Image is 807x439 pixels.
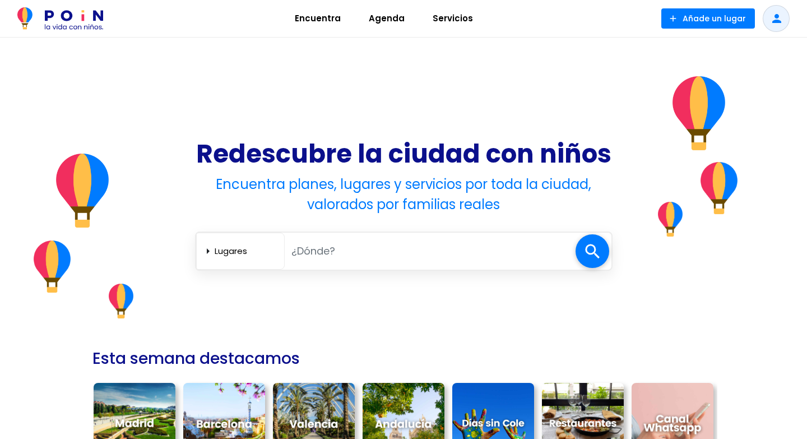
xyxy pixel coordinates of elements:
[195,138,613,170] h1: Redescubre la ciudad con niños
[17,7,103,30] img: POiN
[428,10,478,27] span: Servicios
[215,242,280,260] select: arrow_right
[355,5,419,32] a: Agenda
[201,244,215,258] span: arrow_right
[92,344,300,373] h2: Esta semana destacamos
[195,174,613,215] h4: Encuentra planes, lugares y servicios por toda la ciudad, valorados por familias reales
[419,5,487,32] a: Servicios
[661,8,755,29] button: Añade un lugar
[281,5,355,32] a: Encuentra
[364,10,410,27] span: Agenda
[290,10,346,27] span: Encuentra
[285,239,576,262] input: ¿Dónde?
